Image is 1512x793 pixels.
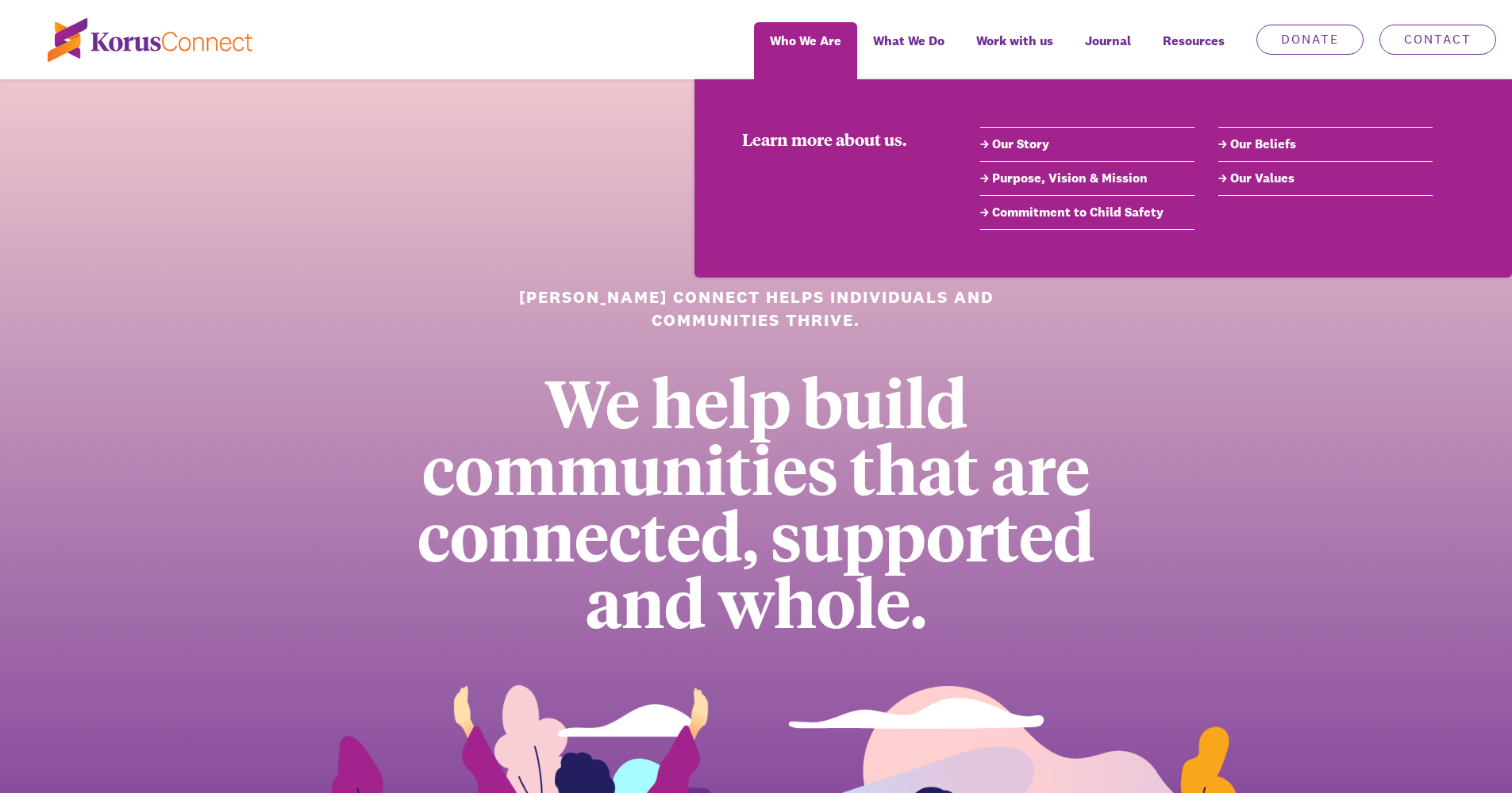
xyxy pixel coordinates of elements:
div: We help build communities that are connected, supported and whole. [366,368,1146,634]
img: korus-connect%2Fc5177985-88d5-491d-9cd7-4a1febad1357_logo.svg [48,18,252,62]
a: Purpose, Vision & Mission [980,169,1195,188]
a: Our Beliefs [1218,135,1433,154]
a: Our Story [980,135,1195,154]
div: Resources [1147,22,1241,79]
a: Contact [1379,25,1496,55]
a: Journal [1069,22,1147,79]
span: Journal [1085,29,1131,52]
a: Commitment to Child Safety [980,203,1195,222]
div: Learn more about us. [742,127,933,151]
span: Work with us [976,29,1053,52]
span: What We Do [873,29,945,52]
span: Who We Are [770,29,841,52]
h1: [PERSON_NAME] Connect helps individuals and communities thrive. [500,285,1012,332]
a: What We Do [857,22,960,79]
a: Work with us [960,22,1069,79]
a: Our Values [1218,169,1433,188]
a: Donate [1256,25,1364,55]
a: Who We Are [754,22,857,79]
